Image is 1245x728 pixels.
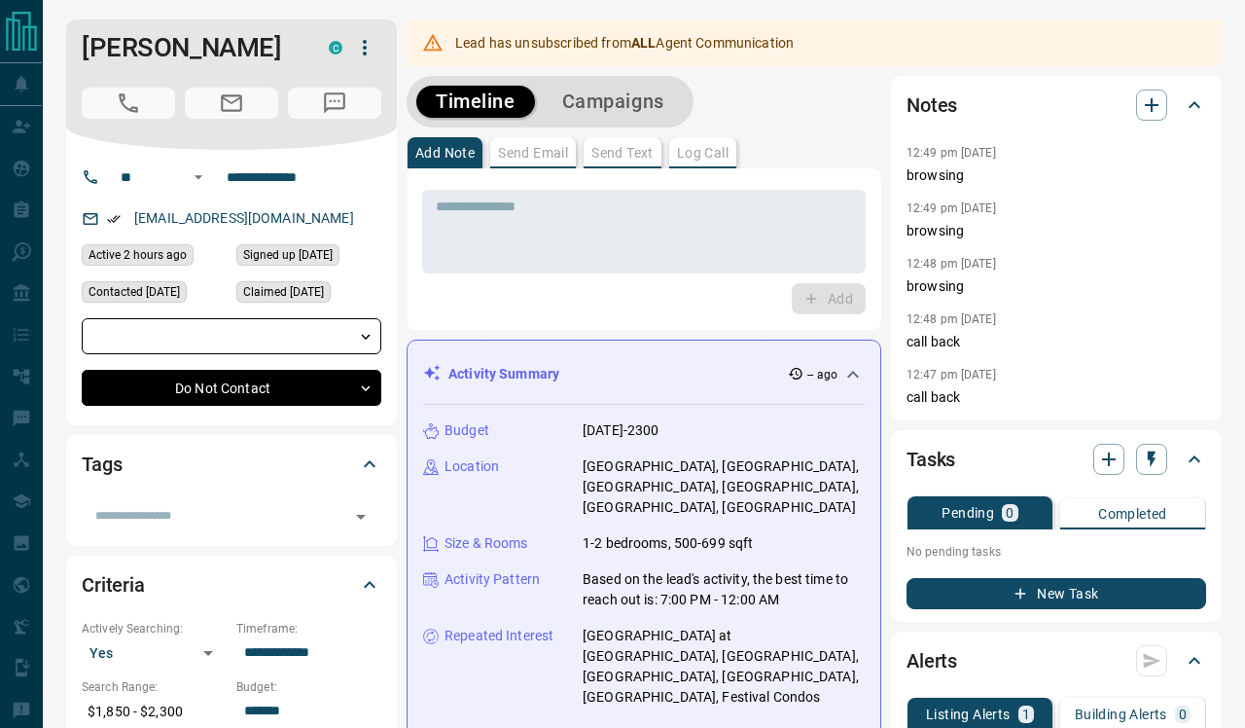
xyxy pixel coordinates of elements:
p: Budget [445,420,489,441]
div: Criteria [82,562,381,608]
p: Pending [942,506,994,520]
p: Based on the lead's activity, the best time to reach out is: 7:00 PM - 12:00 AM [583,569,865,610]
div: condos.ca [329,41,342,55]
p: Actively Searching: [82,620,227,637]
p: -- ago [807,366,837,383]
div: Sat May 31 2025 [82,281,227,309]
p: 12:48 pm [DATE] [907,257,996,271]
h2: Tasks [907,444,955,475]
strong: ALL [631,35,656,51]
p: call back [907,387,1206,408]
p: 1-2 bedrooms, 500-699 sqft [583,533,753,554]
span: Contacted [DATE] [89,282,180,302]
button: Campaigns [543,86,684,118]
p: 0 [1179,708,1187,721]
p: 12:48 pm [DATE] [907,312,996,326]
svg: Email Verified [107,212,121,226]
a: [EMAIL_ADDRESS][DOMAIN_NAME] [134,210,354,226]
div: Mon Aug 18 2025 [82,244,227,272]
div: Tags [82,441,381,488]
button: New Task [907,578,1206,609]
p: Timeframe: [236,620,381,637]
div: Lead has unsubscribed from Agent Communication [455,25,794,60]
p: Repeated Interest [445,626,553,646]
p: call back [907,332,1206,352]
div: Tasks [907,436,1206,483]
div: Fri May 30 2025 [236,244,381,272]
p: [GEOGRAPHIC_DATA] at [GEOGRAPHIC_DATA], [GEOGRAPHIC_DATA], [GEOGRAPHIC_DATA], [GEOGRAPHIC_DATA], ... [583,626,865,708]
p: 0 [1006,506,1014,520]
p: Search Range: [82,678,227,696]
p: Location [445,456,499,477]
p: browsing [907,165,1206,186]
button: Open [187,165,210,189]
div: Notes [907,82,1206,128]
div: Activity Summary-- ago [423,356,865,392]
p: Completed [1098,507,1167,521]
p: Add Note [415,146,475,160]
p: Activity Summary [448,364,559,384]
h2: Tags [82,449,122,480]
p: $1,850 - $2,300 [82,696,227,728]
p: 12:47 pm [DATE] [907,368,996,382]
p: 1 [1022,708,1030,721]
h1: [PERSON_NAME] [82,32,300,63]
div: Yes [82,637,227,669]
span: Claimed [DATE] [243,282,324,302]
p: Size & Rooms [445,533,528,554]
div: Sat May 31 2025 [236,281,381,309]
p: No pending tasks [907,537,1206,566]
div: Alerts [907,637,1206,684]
p: 12:49 pm [DATE] [907,201,996,215]
p: [DATE]-2300 [583,420,658,441]
div: Do Not Contact [82,370,381,406]
button: Open [347,503,374,530]
p: browsing [907,276,1206,297]
p: Budget: [236,678,381,696]
p: Activity Pattern [445,569,540,590]
p: Building Alerts [1075,708,1167,721]
p: Listing Alerts [926,708,1011,721]
button: Timeline [416,86,535,118]
h2: Notes [907,90,957,121]
p: browsing [907,221,1206,241]
p: [GEOGRAPHIC_DATA], [GEOGRAPHIC_DATA], [GEOGRAPHIC_DATA], [GEOGRAPHIC_DATA], [GEOGRAPHIC_DATA], [G... [583,456,865,518]
p: 12:49 pm [DATE] [907,146,996,160]
span: Signed up [DATE] [243,245,333,265]
span: Email [185,88,278,119]
span: Active 2 hours ago [89,245,187,265]
h2: Criteria [82,569,145,601]
h2: Alerts [907,645,957,676]
span: Call [82,88,175,119]
span: Message [288,88,381,119]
